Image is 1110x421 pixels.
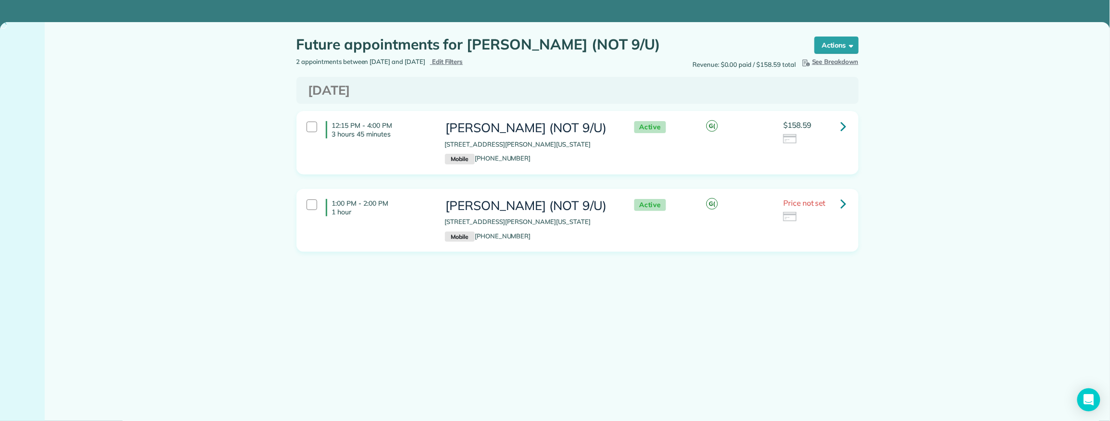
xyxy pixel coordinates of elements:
[445,154,531,162] a: Mobile[PHONE_NUMBER]
[432,58,463,65] span: Edit Filters
[1077,388,1100,411] div: Open Intercom Messenger
[289,57,578,67] div: 2 appointments between [DATE] and [DATE]
[692,60,796,70] span: Revenue: $0.00 paid / $158.59 total
[783,198,826,208] span: Price not set
[445,232,475,242] small: Mobile
[445,154,475,164] small: Mobile
[296,37,796,52] h1: Future appointments for [PERSON_NAME] (NOT 9/U)
[430,58,463,65] a: Edit Filters
[783,120,811,130] span: $158.59
[783,212,798,223] img: icon_credit_card_neutral-3d9a980bd25ce6dbb0f2033d7200983694762465c175678fcbc2d8f4bc43548e.png
[706,120,718,132] span: G(
[445,121,615,135] h3: [PERSON_NAME] (NOT 9/U)
[445,232,531,240] a: Mobile[PHONE_NUMBER]
[445,217,615,227] p: [STREET_ADDRESS][PERSON_NAME][US_STATE]
[326,199,431,216] h4: 1:00 PM - 2:00 PM
[326,121,431,138] h4: 12:15 PM - 4:00 PM
[445,140,615,149] p: [STREET_ADDRESS][PERSON_NAME][US_STATE]
[706,198,718,210] span: G(
[634,199,666,211] span: Active
[801,57,859,67] button: See Breakdown
[308,84,847,98] h3: [DATE]
[783,134,798,145] img: icon_credit_card_neutral-3d9a980bd25ce6dbb0f2033d7200983694762465c175678fcbc2d8f4bc43548e.png
[445,199,615,213] h3: [PERSON_NAME] (NOT 9/U)
[634,121,666,133] span: Active
[332,130,431,138] p: 3 hours 45 minutes
[332,208,431,216] p: 1 hour
[814,37,859,54] button: Actions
